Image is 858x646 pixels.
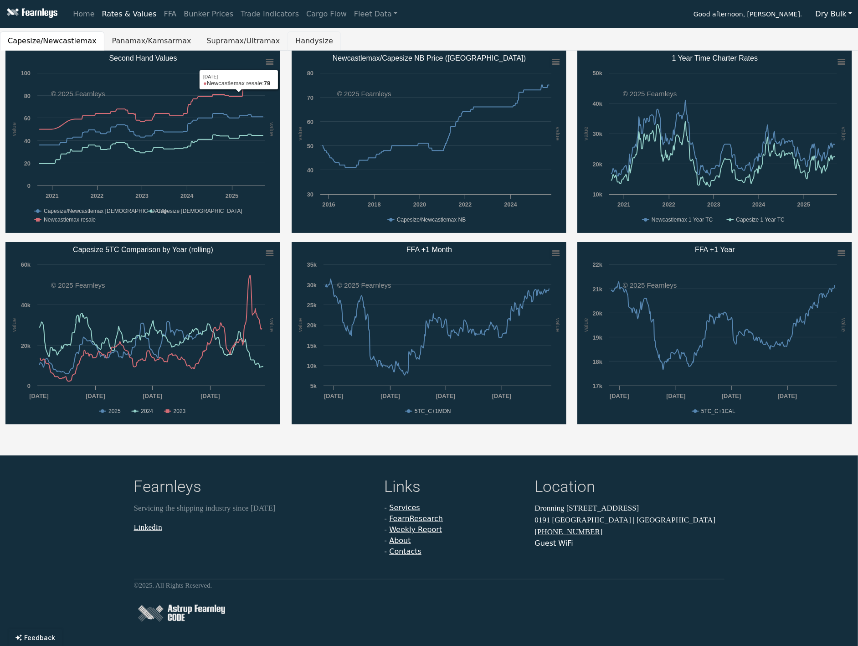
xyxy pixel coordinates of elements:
a: Trade Indicators [237,5,303,23]
text: [DATE] [29,393,48,399]
text: value [268,318,275,332]
text: [DATE] [86,393,105,399]
text: 2023 [174,408,186,414]
text: 50k [593,70,603,77]
text: 40 [24,138,31,145]
text: [DATE] [380,393,400,399]
h4: Location [535,477,724,499]
svg: FFA +1 Month [292,242,566,424]
text: 35k [307,261,317,268]
text: 18k [593,358,603,365]
li: - [385,502,524,513]
text: © 2025 Fearnleys [337,90,391,98]
text: 2025 [108,408,121,414]
text: Capesize/Newcastlemax [DEMOGRAPHIC_DATA] [44,208,166,214]
text: Second Hand Values [109,54,177,62]
text: 2024 [180,192,194,199]
svg: 1 Year Time Charter Rates [577,51,852,233]
text: value [840,318,847,332]
img: Fearnleys Logo [5,8,57,20]
text: 20 [24,160,31,167]
small: © 2025 . All Rights Reserved. [134,582,212,589]
text: © 2025 Fearnleys [51,281,105,289]
text: [DATE] [492,393,511,399]
text: 2024 [752,201,766,208]
text: 2021 [46,192,58,199]
text: 5TC_C+1CAL [701,408,735,414]
text: 2020 [413,201,426,208]
svg: Second Hand Values [5,51,280,233]
text: [DATE] [143,393,162,399]
a: Weekly Report [389,525,442,534]
text: Capesize/Newcastlemax NB [397,217,466,223]
p: Dronning [STREET_ADDRESS] [535,502,724,514]
text: value [555,127,561,141]
text: [DATE] [324,393,343,399]
text: 30 [307,191,313,198]
text: 20k [593,161,603,168]
button: Dry Bulk [810,5,858,23]
text: FFA +1 Year [695,246,735,253]
a: [PHONE_NUMBER] [535,527,603,536]
text: value [582,318,589,332]
text: value [10,122,17,136]
a: Cargo Flow [303,5,350,23]
button: Panamax/Kamsarmax [104,31,199,51]
a: About [389,536,411,545]
text: 60 [24,115,31,122]
a: Home [69,5,98,23]
text: 40k [593,100,603,107]
text: 100 [21,70,31,77]
text: FFA +1 Month [406,246,452,253]
text: [DATE] [610,393,629,399]
a: Services [389,503,420,512]
text: [DATE] [667,393,686,399]
text: 20k [21,342,31,349]
text: value [582,127,589,141]
text: 17k [593,382,603,389]
text: 10k [593,191,603,198]
h4: Links [385,477,524,499]
text: 1 Year Time Charter Rates [672,54,758,62]
p: Servicing the shipping industry since [DATE] [134,502,374,514]
text: 2021 [618,201,631,208]
a: Rates & Values [98,5,160,23]
button: Handysize [288,31,341,51]
a: Fleet Data [350,5,401,23]
text: [DATE] [200,393,220,399]
text: 0 [27,182,31,189]
text: [DATE] [722,393,741,399]
text: value [297,318,303,332]
text: Capesize 5TC Comparison by Year (rolling) [73,246,213,253]
text: 2025 [226,192,238,199]
a: FearnResearch [389,514,443,523]
text: 2022 [458,201,471,208]
text: value [268,122,275,136]
text: Newcastlemax 1 Year TC [652,217,713,223]
text: © 2025 Fearnleys [51,90,105,98]
li: - [385,513,524,524]
a: Bunker Prices [180,5,237,23]
a: LinkedIn [134,523,162,532]
text: 20k [593,310,603,317]
text: [DATE] [778,393,797,399]
text: value [10,318,17,332]
text: 20k [307,322,317,329]
text: 70 [307,94,313,101]
text: 5TC_C+1MON [415,408,451,414]
svg: Newcastlemax/Capesize NB Price (China) [292,51,566,233]
text: 40 [307,167,313,174]
p: 0191 [GEOGRAPHIC_DATA] | [GEOGRAPHIC_DATA] [535,514,724,526]
text: 22k [593,261,603,268]
text: 60 [307,119,313,125]
text: © 2025 Fearnleys [623,281,677,289]
text: 2018 [368,201,380,208]
text: 40k [21,302,31,309]
text: © 2025 Fearnleys [623,90,677,98]
text: 15k [307,342,317,349]
li: - [385,524,524,535]
text: 10k [307,362,317,369]
text: 2016 [322,201,335,208]
span: Good afternoon, [PERSON_NAME]. [694,7,802,23]
text: 30k [593,130,603,137]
